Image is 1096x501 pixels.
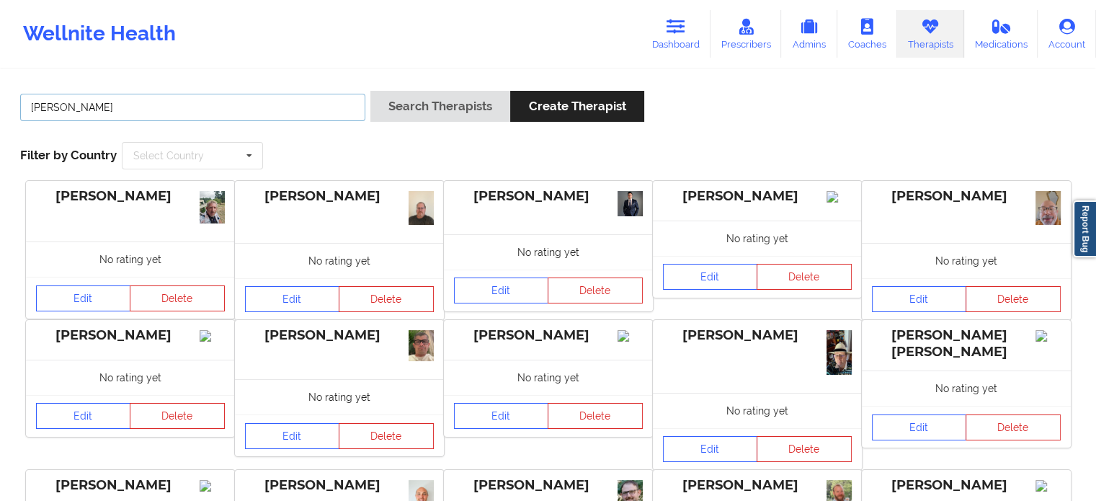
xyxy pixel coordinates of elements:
[510,91,643,122] button: Create Therapist
[444,360,653,395] div: No rating yet
[872,327,1061,360] div: [PERSON_NAME] [PERSON_NAME]
[235,243,444,278] div: No rating yet
[200,480,225,492] img: Image%2Fplaceholer-image.png
[245,477,434,494] div: [PERSON_NAME]
[872,414,967,440] a: Edit
[897,10,964,58] a: Therapists
[36,403,131,429] a: Edit
[133,151,204,161] div: Select Country
[653,221,862,256] div: No rating yet
[1038,10,1096,58] a: Account
[618,191,643,216] img: 41b6956a-716c-452b-ac1e-6f3a80c75eb1_IMG_0929.jpeg
[548,403,643,429] button: Delete
[862,243,1071,278] div: No rating yet
[837,10,897,58] a: Coaches
[370,91,510,122] button: Search Therapists
[245,188,434,205] div: [PERSON_NAME]
[339,286,434,312] button: Delete
[36,285,131,311] a: Edit
[862,371,1071,406] div: No rating yet
[26,360,235,395] div: No rating yet
[872,477,1061,494] div: [PERSON_NAME]
[409,330,434,362] img: c3f39905-206f-4a2b-ae2c-17f757c5bd6a_Self_Pic.jpg
[339,423,434,449] button: Delete
[245,286,340,312] a: Edit
[548,278,643,303] button: Delete
[1035,191,1061,225] img: 9a5ea6b5-12c0-4cb0-b8f2-a3c00ad47f09_1000006367.jpg
[245,327,434,344] div: [PERSON_NAME]
[200,191,225,223] img: 59c2d7c3-b38f-4728-8cd9-bc5d562969cf_1000011211.png
[36,477,225,494] div: [PERSON_NAME]
[872,286,967,312] a: Edit
[663,188,852,205] div: [PERSON_NAME]
[1073,200,1096,257] a: Report Bug
[20,148,117,162] span: Filter by Country
[1035,330,1061,342] img: Image%2Fplaceholer-image.png
[872,188,1061,205] div: [PERSON_NAME]
[200,330,225,342] img: Image%2Fplaceholer-image.png
[663,436,758,462] a: Edit
[663,477,852,494] div: [PERSON_NAME]
[454,403,549,429] a: Edit
[781,10,837,58] a: Admins
[663,327,852,344] div: [PERSON_NAME]
[454,477,643,494] div: [PERSON_NAME]
[964,10,1038,58] a: Medications
[454,278,549,303] a: Edit
[409,191,434,225] img: 2eccfb7d-4e2c-4e6b-be88-50ec973d2430_IMG_0321.jpeg
[653,393,862,428] div: No rating yet
[444,234,653,270] div: No rating yet
[26,241,235,277] div: No rating yet
[710,10,782,58] a: Prescribers
[1035,480,1061,492] img: Image%2Fplaceholer-image.png
[663,264,758,290] a: Edit
[757,436,852,462] button: Delete
[36,327,225,344] div: [PERSON_NAME]
[454,327,643,344] div: [PERSON_NAME]
[641,10,710,58] a: Dashboard
[618,330,643,342] img: Image%2Fplaceholer-image.png
[36,188,225,205] div: [PERSON_NAME]
[235,379,444,414] div: No rating yet
[827,330,852,375] img: a95d945e-70ac-42c7-a99a-057fe71e6857_8d81af55-583d-4040-b58c-f1571b1554d77BB0C8E3-6B16-40F4-A62E-...
[130,403,225,429] button: Delete
[827,191,852,203] img: Image%2Fplaceholer-image.png
[454,188,643,205] div: [PERSON_NAME]
[966,414,1061,440] button: Delete
[966,286,1061,312] button: Delete
[130,285,225,311] button: Delete
[245,423,340,449] a: Edit
[757,264,852,290] button: Delete
[20,94,365,121] input: Search Keywords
